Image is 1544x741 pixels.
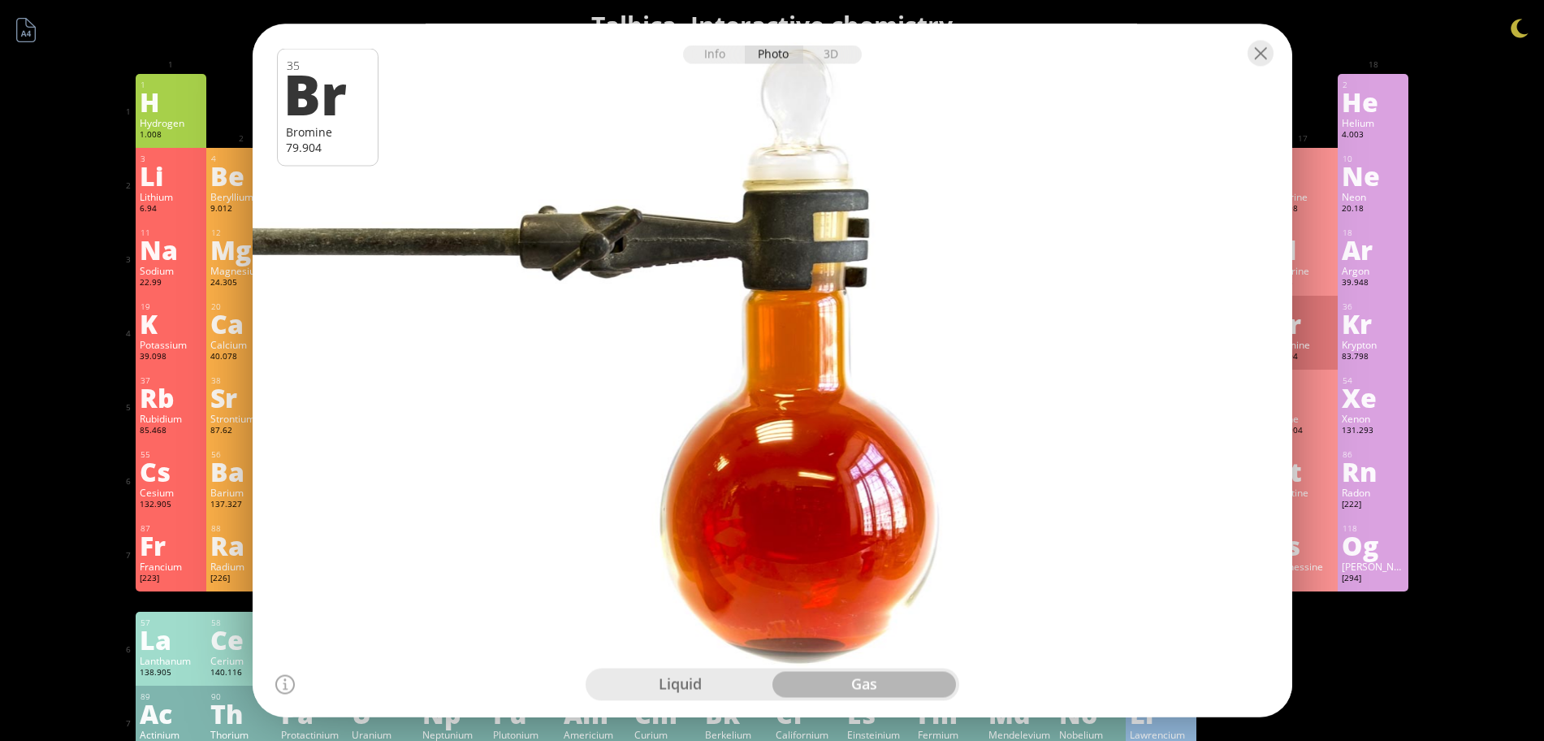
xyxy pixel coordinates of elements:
div: 117 [1272,523,1334,534]
div: Potassium [140,338,202,351]
div: [226] [210,573,273,586]
div: 137.327 [210,499,273,512]
div: 1.008 [140,129,202,142]
h1: Talbica. Interactive chemistry [123,8,1422,41]
div: 4 [211,154,273,164]
div: Info [683,45,746,64]
div: 22.99 [140,277,202,290]
div: [293] [1271,573,1334,586]
div: Francium [140,560,202,573]
div: Berkelium [705,728,768,741]
div: Xenon [1342,412,1404,425]
div: Einsteinium [847,728,910,741]
div: Radium [210,560,273,573]
div: 38 [211,375,273,386]
div: Na [140,236,202,262]
div: 57 [141,617,202,628]
div: 18 [1343,227,1404,238]
div: U [352,700,414,726]
div: 131.293 [1342,425,1404,438]
div: 126.904 [1271,425,1334,438]
div: 55 [141,449,202,460]
div: 20.18 [1342,203,1404,216]
div: Fr [140,532,202,558]
div: 85.468 [140,425,202,438]
div: 12 [211,227,273,238]
div: Chlorine [1271,264,1334,277]
div: Es [847,700,910,726]
div: I [1271,384,1334,410]
div: Lithium [140,190,202,203]
div: 87.62 [210,425,273,438]
div: Br [283,66,367,121]
div: Bk [705,700,768,726]
div: Rn [1342,458,1404,484]
div: gas [772,672,956,698]
div: At [1271,458,1334,484]
div: Pu [493,700,556,726]
div: Lr [1130,700,1192,726]
div: 19 [141,301,202,312]
div: Krypton [1342,338,1404,351]
div: Sodium [140,264,202,277]
div: Neon [1342,190,1404,203]
div: Lanthanum [140,654,202,667]
div: Ar [1342,236,1404,262]
div: Nobelium [1059,728,1122,741]
div: Calcium [210,338,273,351]
div: 54 [1343,375,1404,386]
div: Li [140,162,202,188]
div: 20 [211,301,273,312]
div: Protactinium [281,728,344,741]
div: Lawrencium [1130,728,1192,741]
div: Astatine [1271,486,1334,499]
div: Md [988,700,1051,726]
div: Fluorine [1271,190,1334,203]
div: Ts [1271,532,1334,558]
div: Cm [634,700,697,726]
div: He [1342,89,1404,115]
div: Sr [210,384,273,410]
div: 37 [141,375,202,386]
div: Kr [1342,310,1404,336]
div: Fermium [918,728,980,741]
div: 35 [1272,301,1334,312]
div: Ac [140,700,202,726]
div: Th [210,700,273,726]
div: 86 [1343,449,1404,460]
div: [210] [1271,499,1334,512]
div: Ra [210,532,273,558]
div: H [140,89,202,115]
div: Mg [210,236,273,262]
div: 56 [211,449,273,460]
div: 79.904 [286,140,370,155]
div: Fm [918,700,980,726]
div: 118 [1343,523,1404,534]
div: [223] [140,573,202,586]
div: Np [422,700,485,726]
div: 4.003 [1342,129,1404,142]
div: 9.012 [210,203,273,216]
div: 83.798 [1342,351,1404,364]
div: Be [210,162,273,188]
div: Cesium [140,486,202,499]
div: Americium [564,728,626,741]
div: Thorium [210,728,273,741]
div: 2 [1343,80,1404,90]
div: 89 [141,691,202,702]
div: Br [1271,310,1334,336]
div: [PERSON_NAME] [1342,560,1404,573]
div: 17 [1272,227,1334,238]
div: Californium [776,728,838,741]
div: 85 [1272,449,1334,460]
div: 40.078 [210,351,273,364]
div: Neptunium [422,728,485,741]
div: Cs [140,458,202,484]
div: Tennessine [1271,560,1334,573]
div: Beryllium [210,190,273,203]
div: Pa [281,700,344,726]
div: Bromine [1271,338,1334,351]
div: 87 [141,523,202,534]
div: Actinium [140,728,202,741]
div: 53 [1272,375,1334,386]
